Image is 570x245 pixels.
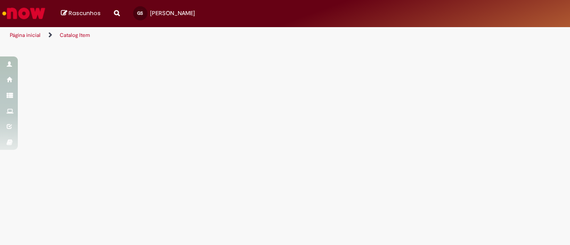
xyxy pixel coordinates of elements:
[137,10,143,16] span: GS
[150,9,195,17] span: [PERSON_NAME]
[60,32,90,39] a: Catalog Item
[10,32,41,39] a: Página inicial
[69,9,101,17] span: Rascunhos
[7,27,373,44] ul: Trilhas de página
[1,4,47,22] img: ServiceNow
[61,9,101,18] a: Rascunhos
